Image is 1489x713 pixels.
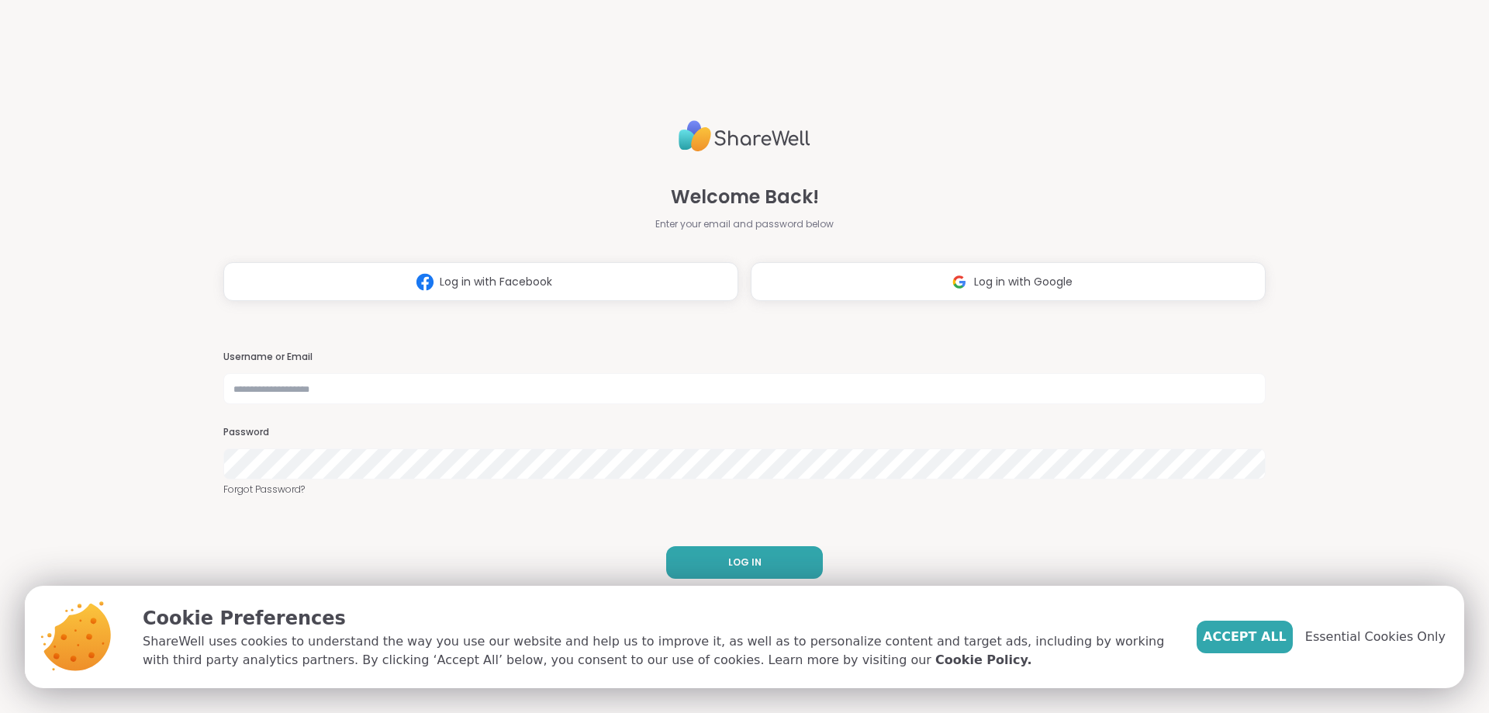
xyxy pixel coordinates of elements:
a: Sign up [783,585,823,599]
span: Welcome Back! [671,183,819,211]
p: ShareWell uses cookies to understand the way you use our website and help us to improve it, as we... [143,632,1172,670]
span: Essential Cookies Only [1305,628,1446,646]
button: Log in with Google [751,262,1266,301]
span: Log in with Facebook [440,274,552,290]
span: Accept All [1203,628,1287,646]
span: LOG IN [728,556,762,569]
img: ShareWell Logomark [945,268,974,296]
span: Enter your email and password below [655,217,834,231]
p: Cookie Preferences [143,604,1172,632]
img: ShareWell Logomark [410,268,440,296]
button: LOG IN [666,546,823,579]
button: Accept All [1197,621,1293,653]
span: Log in with Google [974,274,1073,290]
a: Cookie Policy. [935,651,1031,670]
h3: Username or Email [223,351,1266,364]
a: Forgot Password? [223,483,1266,497]
button: Log in with Facebook [223,262,738,301]
h3: Password [223,426,1266,439]
span: Don't have an account? [666,585,780,599]
img: ShareWell Logo [679,114,810,158]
